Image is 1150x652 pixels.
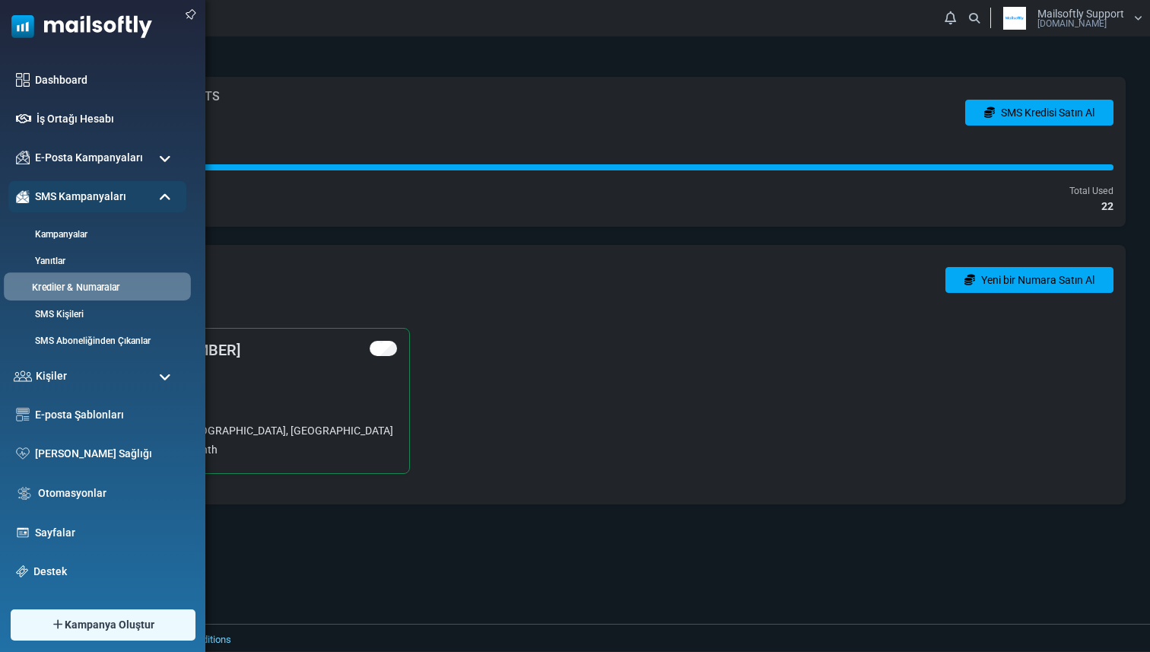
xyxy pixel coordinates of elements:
a: E-posta Şablonları [35,407,179,423]
footer: 2025 [49,624,1150,651]
span: Kişiler [36,368,67,384]
img: domain-health-icon.svg [16,447,30,460]
a: SMS Aboneliğinden Çıkanlar [8,334,183,348]
img: support-icon.svg [16,565,28,577]
a: İş Ortağı Hesabı [37,111,179,127]
img: contacts-icon.svg [14,371,32,381]
a: Otomasyonlar [38,485,179,501]
span: E-Posta Kampanyaları [35,150,143,166]
img: User Logo [996,7,1034,30]
a: Kampanyalar [8,227,183,241]
a: Yanıtlar [8,254,183,268]
a: Yeni bir Numara Satın Al [945,267,1113,293]
span: 22 [1101,199,1113,215]
img: campaigns-icon.png [16,151,30,164]
span: SMS Kampanyaları [35,189,126,205]
small: Total Used [1069,186,1113,196]
img: workflow.svg [16,485,33,502]
p: [GEOGRAPHIC_DATA], [GEOGRAPHIC_DATA] [99,423,397,439]
a: SMS Kişileri [8,307,183,321]
span: [DOMAIN_NAME] [1037,19,1107,28]
span: Mailsoftly Support [1037,8,1124,19]
p: $10/month [99,442,397,458]
a: User Logo Mailsoftly Support [DOMAIN_NAME] [996,7,1142,30]
a: SMS Kredisi Satın Al [965,100,1113,126]
span: Kampanya Oluştur [65,617,154,633]
img: email-templates-icon.svg [16,408,30,421]
a: Dashboard [35,72,179,88]
img: dashboard-icon.svg [16,73,30,87]
img: landing_pages.svg [16,526,30,539]
a: Destek [33,564,179,580]
p: US [99,365,397,381]
a: Krediler & Numaralar [4,281,186,295]
a: [PERSON_NAME] Sağlığı [35,446,179,462]
a: Sayfalar [35,525,179,541]
img: campaigns-icon-active.png [16,190,30,203]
